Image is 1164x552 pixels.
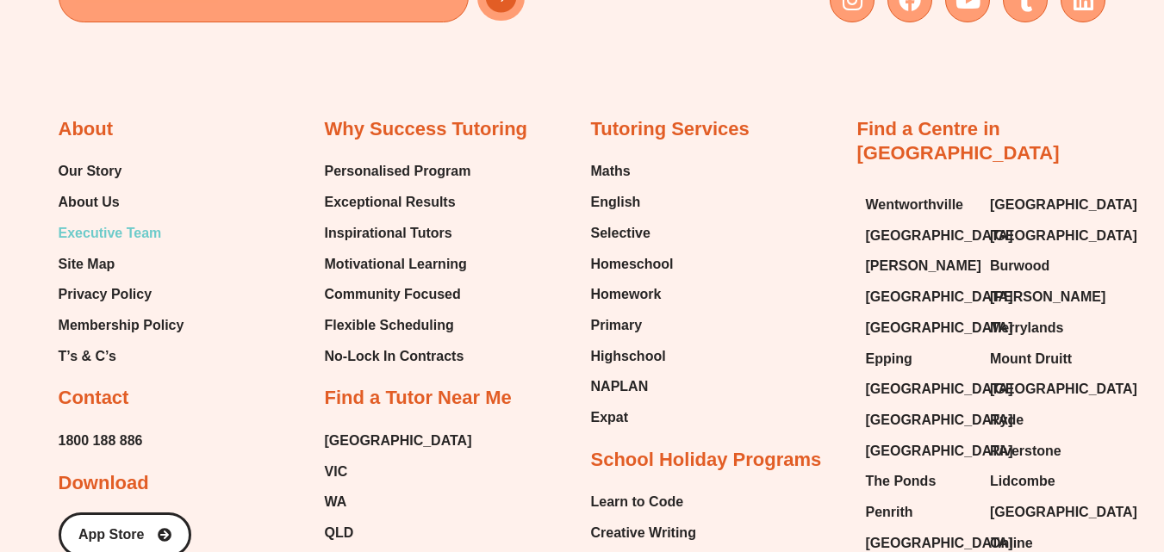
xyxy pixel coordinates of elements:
[990,284,1105,310] span: [PERSON_NAME]
[59,344,184,369] a: T’s & C’s
[990,192,1098,218] a: [GEOGRAPHIC_DATA]
[59,220,184,246] a: Executive Team
[990,253,1049,279] span: Burwood
[325,220,471,246] a: Inspirational Tutors
[59,282,153,307] span: Privacy Policy
[591,220,674,246] a: Selective
[866,376,973,402] a: [GEOGRAPHIC_DATA]
[990,223,1137,249] span: [GEOGRAPHIC_DATA]
[591,282,674,307] a: Homework
[990,346,1098,372] a: Mount Druitt
[591,158,674,184] a: Maths
[591,282,662,307] span: Homework
[325,344,464,369] span: No-Lock In Contracts
[325,313,471,338] a: Flexible Scheduling
[866,284,973,310] a: [GEOGRAPHIC_DATA]
[59,117,114,142] h2: About
[591,489,698,515] a: Learn to Code
[866,223,1013,249] span: [GEOGRAPHIC_DATA]
[591,251,674,277] span: Homeschool
[325,520,472,546] a: QLD
[59,282,184,307] a: Privacy Policy
[59,313,184,338] a: Membership Policy
[866,315,1013,341] span: [GEOGRAPHIC_DATA]
[866,438,1013,464] span: [GEOGRAPHIC_DATA]
[866,376,1013,402] span: [GEOGRAPHIC_DATA]
[59,428,143,454] a: 1800 188 886
[325,282,461,307] span: Community Focused
[591,405,629,431] span: Expat
[59,189,184,215] a: About Us
[325,251,471,277] a: Motivational Learning
[591,189,674,215] a: English
[591,448,822,473] h2: School Holiday Programs
[325,428,472,454] a: [GEOGRAPHIC_DATA]
[59,158,184,184] a: Our Story
[325,117,528,142] h2: Why Success Tutoring
[866,438,973,464] a: [GEOGRAPHIC_DATA]
[877,357,1164,552] iframe: Chat Widget
[866,468,973,494] a: The Ponds
[325,313,454,338] span: Flexible Scheduling
[325,520,354,546] span: QLD
[591,220,650,246] span: Selective
[325,282,471,307] a: Community Focused
[59,189,120,215] span: About Us
[866,407,973,433] a: [GEOGRAPHIC_DATA]
[866,253,981,279] span: [PERSON_NAME]
[866,346,973,372] a: Epping
[325,189,456,215] span: Exceptional Results
[591,405,674,431] a: Expat
[59,251,184,277] a: Site Map
[325,251,467,277] span: Motivational Learning
[591,313,674,338] a: Primary
[325,489,472,515] a: WA
[591,189,641,215] span: English
[325,459,472,485] a: VIC
[591,117,750,142] h2: Tutoring Services
[591,344,674,369] a: Highschool
[591,344,666,369] span: Highschool
[325,220,452,246] span: Inspirational Tutors
[866,315,973,341] a: [GEOGRAPHIC_DATA]
[866,223,973,249] a: [GEOGRAPHIC_DATA]
[325,386,512,411] h2: Find a Tutor Near Me
[59,158,122,184] span: Our Story
[591,313,643,338] span: Primary
[59,220,162,246] span: Executive Team
[866,468,937,494] span: The Ponds
[990,284,1098,310] a: [PERSON_NAME]
[990,315,1098,341] a: Merrylands
[591,520,698,546] a: Creative Writing
[990,192,1137,218] span: [GEOGRAPHIC_DATA]
[866,407,1013,433] span: [GEOGRAPHIC_DATA]
[866,284,1013,310] span: [GEOGRAPHIC_DATA]
[591,158,631,184] span: Maths
[325,459,348,485] span: VIC
[59,251,115,277] span: Site Map
[866,192,964,218] span: Wentworthville
[325,489,347,515] span: WA
[866,499,913,525] span: Penrith
[857,118,1060,164] a: Find a Centre in [GEOGRAPHIC_DATA]
[325,344,471,369] a: No-Lock In Contracts
[990,346,1072,372] span: Mount Druitt
[325,158,471,184] a: Personalised Program
[990,253,1098,279] a: Burwood
[866,346,912,372] span: Epping
[866,499,973,525] a: Penrith
[59,386,129,411] h2: Contact
[78,528,144,542] span: App Store
[591,489,684,515] span: Learn to Code
[59,344,116,369] span: T’s & C’s
[990,315,1063,341] span: Merrylands
[866,192,973,218] a: Wentworthville
[591,374,649,400] span: NAPLAN
[591,520,696,546] span: Creative Writing
[866,253,973,279] a: [PERSON_NAME]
